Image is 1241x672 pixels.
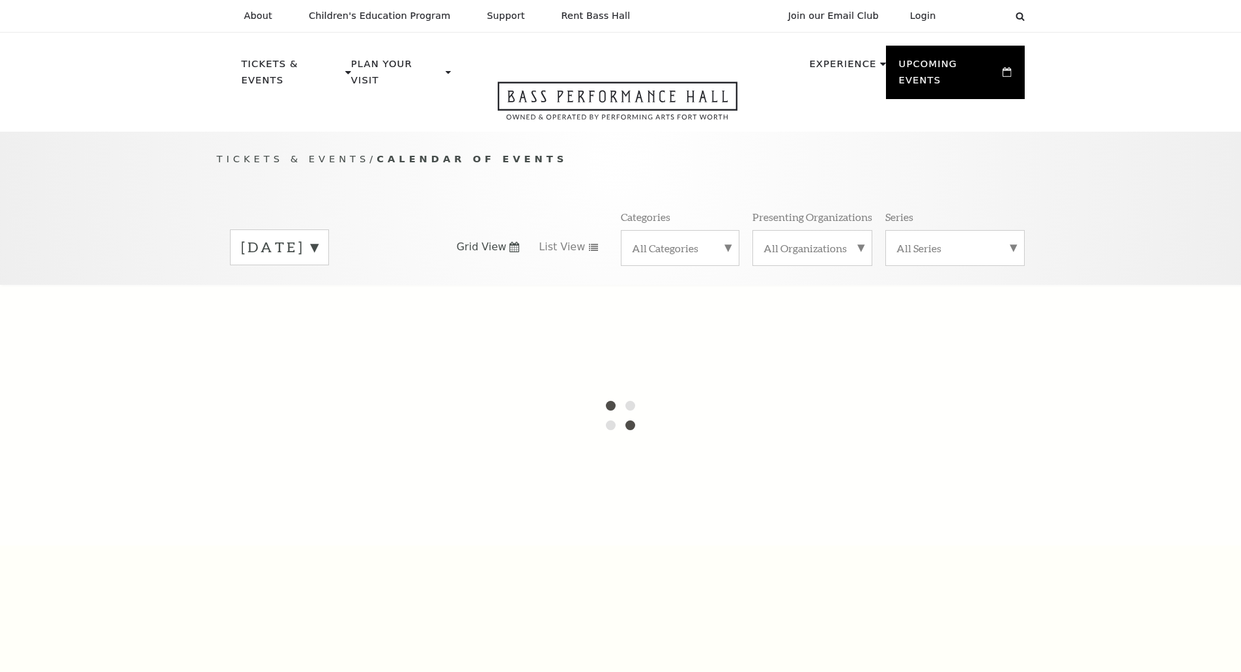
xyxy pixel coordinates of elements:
[539,240,585,254] span: List View
[632,241,728,255] label: All Categories
[244,10,272,22] p: About
[217,153,370,164] span: Tickets & Events
[885,210,913,224] p: Series
[309,10,451,22] p: Children's Education Program
[487,10,525,22] p: Support
[351,56,442,96] p: Plan Your Visit
[242,56,343,96] p: Tickets & Events
[809,56,876,80] p: Experience
[377,153,567,164] span: Calendar of Events
[896,241,1014,255] label: All Series
[217,151,1025,168] p: /
[457,240,507,254] span: Grid View
[562,10,631,22] p: Rent Bass Hall
[763,241,861,255] label: All Organizations
[899,56,1000,96] p: Upcoming Events
[752,210,872,224] p: Presenting Organizations
[957,10,1003,22] select: Select:
[241,237,318,257] label: [DATE]
[621,210,670,224] p: Categories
